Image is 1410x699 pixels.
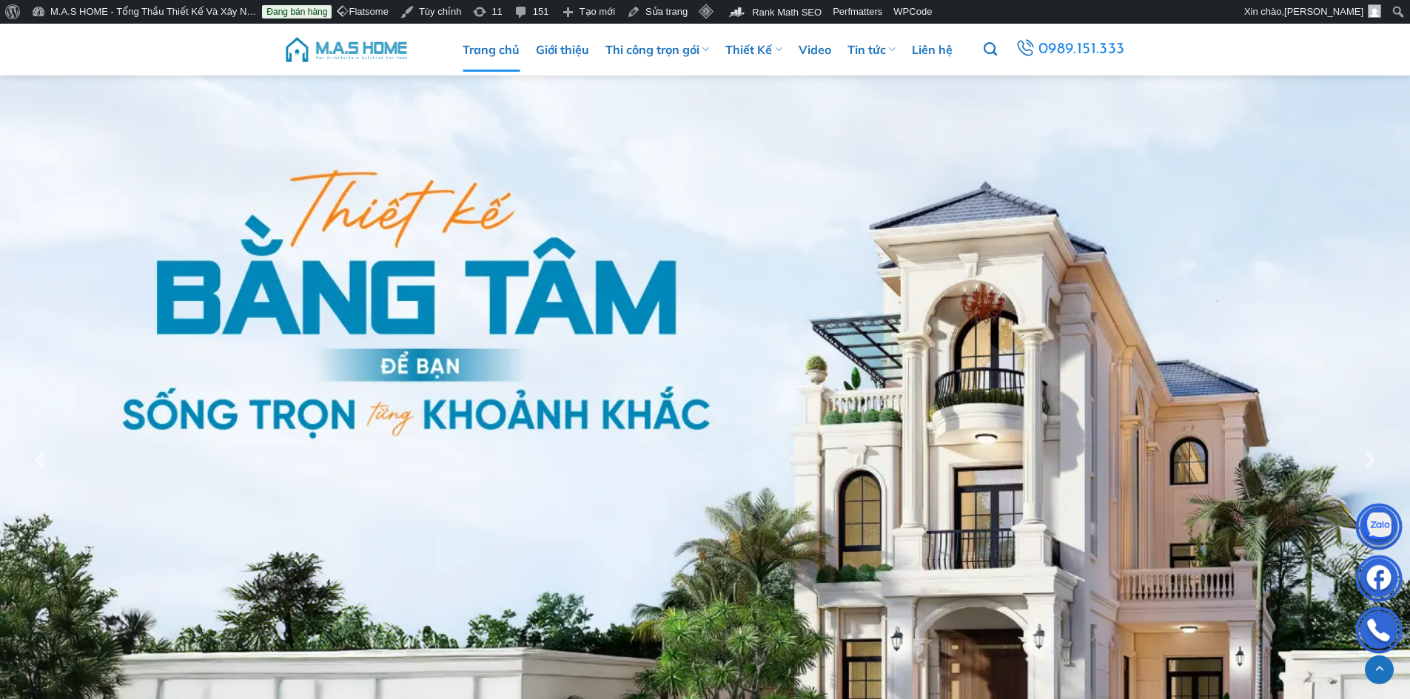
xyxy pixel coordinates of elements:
[847,27,896,72] a: Tin tức
[1284,6,1363,17] span: [PERSON_NAME]
[1355,382,1382,538] button: Next
[725,27,782,72] a: Thiết Kế
[1365,655,1394,684] a: Lên đầu trang
[463,27,520,72] a: Trang chủ
[28,382,55,538] button: Previous
[605,27,709,72] a: Thi công trọn gói
[799,27,831,72] a: Video
[984,34,997,65] a: Tìm kiếm
[1357,558,1401,603] img: Facebook
[912,27,953,72] a: Liên hệ
[536,27,589,72] a: Giới thiệu
[1357,507,1401,551] img: Zalo
[1357,610,1401,655] img: Phone
[752,7,822,18] span: Rank Math SEO
[1038,37,1125,62] span: 0989.151.333
[283,27,409,72] img: M.A.S HOME – Tổng Thầu Thiết Kế Và Xây Nhà Trọn Gói
[1013,36,1127,63] a: 0989.151.333
[262,5,332,18] a: Đang bán hàng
